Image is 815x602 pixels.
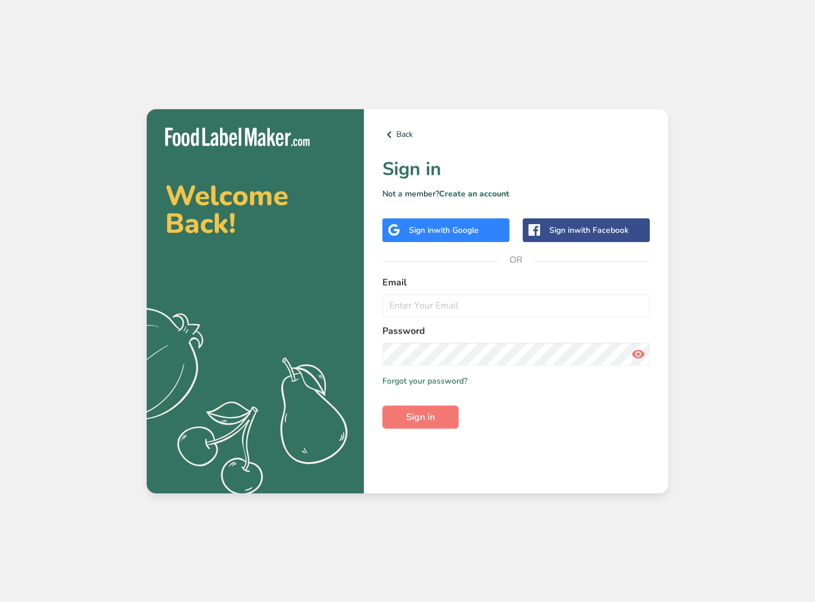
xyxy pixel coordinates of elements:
[409,224,479,236] div: Sign in
[165,182,345,237] h2: Welcome Back!
[439,188,509,199] a: Create an account
[549,224,628,236] div: Sign in
[499,243,534,277] span: OR
[165,128,310,147] img: Food Label Maker
[382,324,650,338] label: Password
[382,406,459,429] button: Sign in
[574,225,628,236] span: with Facebook
[434,225,479,236] span: with Google
[406,410,435,424] span: Sign in
[382,294,650,317] input: Enter Your Email
[382,128,650,142] a: Back
[382,375,467,387] a: Forgot your password?
[382,276,650,289] label: Email
[382,188,650,200] p: Not a member?
[382,155,650,183] h1: Sign in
